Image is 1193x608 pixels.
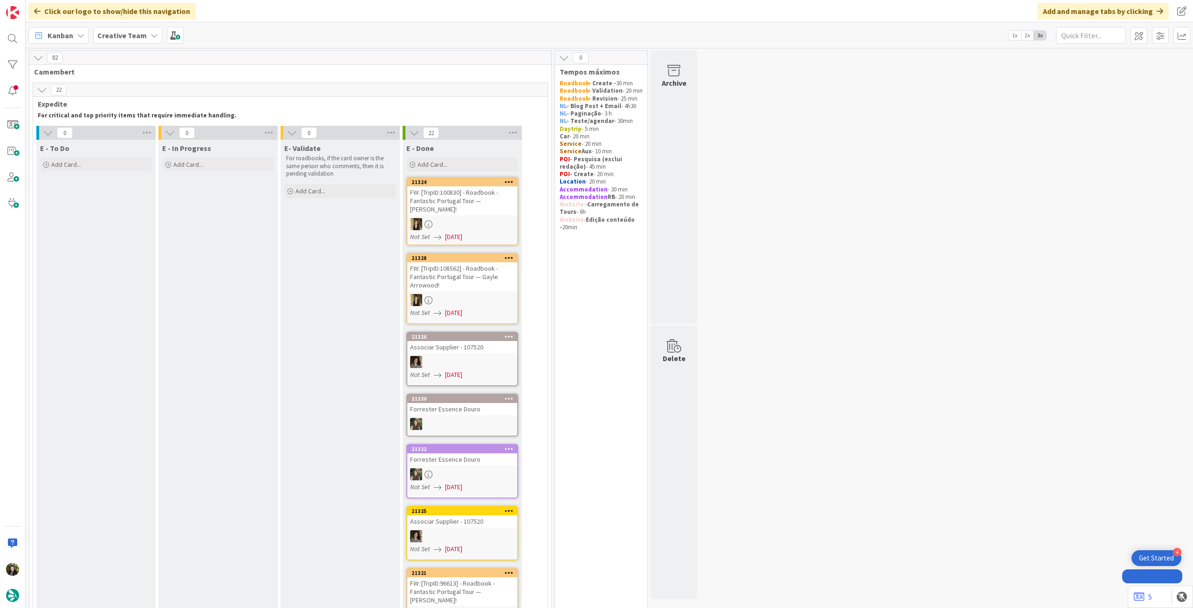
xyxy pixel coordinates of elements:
[1134,591,1152,602] a: 5
[560,200,584,208] strong: Website
[406,506,518,560] a: 21325Associar Supplier - 107520MSNot Set[DATE]
[410,530,422,542] img: MS
[560,117,643,125] p: - 30min
[286,155,394,178] p: For roadbooks, if the card owner is the same person who comments, then it is pending validation
[38,99,536,109] span: Expedite
[407,186,517,215] div: FW: [TripID:100830] - Roadbook - Fantastic Portugal Tour — [PERSON_NAME]!
[560,102,567,110] strong: NL
[560,125,582,133] strong: Daytrip
[560,185,608,193] strong: Accommodation
[560,178,586,185] strong: Location
[663,353,686,364] div: Delete
[560,102,643,110] p: - 4h30
[570,170,594,178] strong: - Create
[407,577,517,606] div: FW: [TripID:96613] - Roadbook - Fantastic Portugal Tour — [PERSON_NAME]!
[57,127,73,138] span: 0
[560,95,589,102] strong: Roadbook
[48,30,73,41] span: Kanban
[589,87,623,95] strong: - Validation
[407,262,517,291] div: FW: [TripID:108562] - Roadbook - Fantastic Portugal Tour — Gayle Arrowood!
[406,394,518,437] a: 21330Forrester Essence DouroIG
[445,482,462,492] span: [DATE]
[560,109,567,117] strong: NL
[410,468,422,480] img: IG
[560,216,636,231] strong: Edição conteúdo -
[1008,31,1021,40] span: 1x
[407,333,517,353] div: 21326Associar Supplier - 107520
[407,356,517,368] div: MS
[582,147,592,155] strong: Aux
[1131,550,1181,566] div: Open Get Started checklist, remaining modules: 4
[47,52,63,63] span: 82
[406,177,518,246] a: 21324FW: [TripID:100830] - Roadbook - Fantastic Portugal Tour — [PERSON_NAME]!SPNot Set[DATE]
[28,3,196,20] div: Click our logo to show/hide this navigation
[445,544,462,554] span: [DATE]
[51,84,67,96] span: 22
[1139,553,1174,563] div: Get Started
[560,193,643,201] p: - 20 min
[560,216,643,232] p: - 20min
[560,80,643,87] p: 30 min
[407,515,517,527] div: Associar Supplier - 107520
[410,218,422,230] img: SP
[411,255,517,261] div: 21328
[407,569,517,577] div: 21321
[567,102,621,110] strong: - Blog Post + Email
[589,79,616,87] strong: - Create -
[560,110,643,117] p: - 3 h
[406,143,434,153] span: E - Done
[560,87,643,95] p: - 20 min
[407,218,517,230] div: SP
[411,334,517,340] div: 21326
[410,356,422,368] img: MS
[407,530,517,542] div: MS
[301,127,317,138] span: 0
[560,67,636,76] span: Tempos máximos
[560,170,570,178] strong: POI
[407,254,517,291] div: 21328FW: [TripID:108562] - Roadbook - Fantastic Portugal Tour — Gayle Arrowood!
[407,395,517,415] div: 21330Forrester Essence Douro
[407,468,517,480] div: IG
[411,179,517,185] div: 21324
[295,187,325,195] span: Add Card...
[410,483,430,491] i: Not Set
[1037,3,1169,20] div: Add and manage tabs by clicking
[179,127,195,138] span: 0
[407,418,517,430] div: IG
[407,445,517,453] div: 21322
[560,79,589,87] strong: Roadbook
[97,31,147,40] b: Creative Team
[560,155,570,163] strong: POI
[407,403,517,415] div: Forrester Essence Douro
[445,232,462,242] span: [DATE]
[410,370,430,379] i: Not Set
[6,563,19,576] img: BC
[34,67,540,76] span: Camembert
[560,178,643,185] p: - 20 min
[1173,548,1181,556] div: 4
[560,200,640,216] strong: Carregamento de Tours
[560,95,643,102] p: - 25 min
[560,125,643,133] p: - 5 min
[662,77,686,89] div: Archive
[411,570,517,576] div: 21321
[560,193,608,201] strong: Accommodation
[407,569,517,606] div: 21321FW: [TripID:96613] - Roadbook - Fantastic Portugal Tour — [PERSON_NAME]!
[51,160,81,169] span: Add Card...
[406,444,518,499] a: 21322Forrester Essence DouroIGNot Set[DATE]
[560,148,643,155] p: - 10 min
[567,109,601,117] strong: - Paginação
[407,445,517,465] div: 21322Forrester Essence Douro
[560,133,643,140] p: - 20 min
[38,111,236,119] strong: For critical and top priority items that require immediate handling.
[560,140,582,148] strong: Service
[589,95,617,102] strong: - Revision
[407,333,517,341] div: 21326
[411,508,517,514] div: 21325
[407,341,517,353] div: Associar Supplier - 107520
[560,156,643,171] p: - 45 min
[410,232,430,241] i: Not Set
[162,143,211,153] span: E - In Progress
[560,186,643,193] p: - 30 min
[407,395,517,403] div: 21330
